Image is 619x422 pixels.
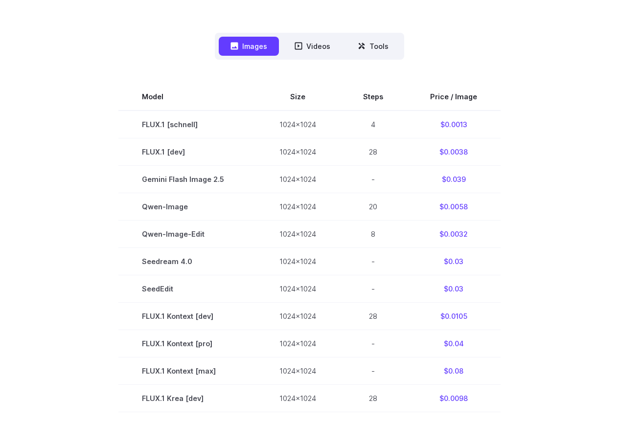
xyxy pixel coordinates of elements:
[118,303,256,330] td: FLUX.1 Kontext [dev]
[118,357,256,385] td: FLUX.1 Kontext [max]
[340,220,407,247] td: 8
[340,83,407,111] th: Steps
[340,357,407,385] td: -
[256,138,340,165] td: 1024x1024
[340,138,407,165] td: 28
[340,193,407,220] td: 20
[340,330,407,357] td: -
[118,138,256,165] td: FLUX.1 [dev]
[407,83,501,111] th: Price / Image
[256,247,340,275] td: 1024x1024
[256,385,340,412] td: 1024x1024
[256,275,340,302] td: 1024x1024
[256,83,340,111] th: Size
[340,111,407,138] td: 4
[407,303,501,330] td: $0.0105
[256,220,340,247] td: 1024x1024
[340,275,407,302] td: -
[346,37,400,56] button: Tools
[407,111,501,138] td: $0.0013
[118,111,256,138] td: FLUX.1 [schnell]
[407,193,501,220] td: $0.0058
[142,174,232,185] span: Gemini Flash Image 2.5
[256,357,340,385] td: 1024x1024
[256,303,340,330] td: 1024x1024
[407,165,501,193] td: $0.039
[407,138,501,165] td: $0.0038
[118,247,256,275] td: Seedream 4.0
[407,357,501,385] td: $0.08
[256,111,340,138] td: 1024x1024
[256,193,340,220] td: 1024x1024
[407,385,501,412] td: $0.0098
[407,247,501,275] td: $0.03
[407,275,501,302] td: $0.03
[118,83,256,111] th: Model
[340,303,407,330] td: 28
[283,37,342,56] button: Videos
[219,37,279,56] button: Images
[256,165,340,193] td: 1024x1024
[256,330,340,357] td: 1024x1024
[407,330,501,357] td: $0.04
[340,385,407,412] td: 28
[118,193,256,220] td: Qwen-Image
[118,385,256,412] td: FLUX.1 Krea [dev]
[340,247,407,275] td: -
[118,220,256,247] td: Qwen-Image-Edit
[118,330,256,357] td: FLUX.1 Kontext [pro]
[407,220,501,247] td: $0.0032
[118,275,256,302] td: SeedEdit
[340,165,407,193] td: -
